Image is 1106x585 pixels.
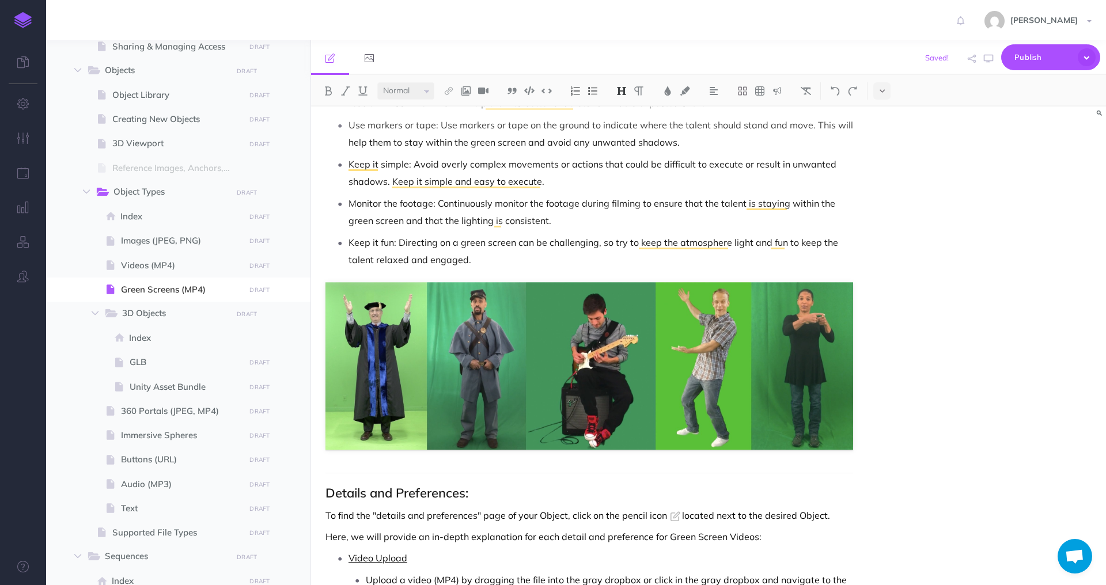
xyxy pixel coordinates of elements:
img: Link button [444,86,454,96]
button: DRAFT [245,356,274,369]
button: DRAFT [233,186,262,199]
span: Object Types [113,185,224,200]
img: 77ccc8640e6810896caf63250b60dd8b.jpg [984,11,1005,31]
small: DRAFT [249,213,270,221]
img: vx82wMs9HBUVL1GvZtKK.jpg [325,282,853,450]
span: Clearly communicate the vision: Before filming, make sure the talent understands the concept and ... [349,80,831,109]
img: Bold button [323,86,334,96]
img: x6ji7n3fEwZvIRqzPgzW.png [667,508,682,524]
span: Sharing & Managing Access [112,40,241,54]
span: Keep it simple: Avoid overly complex movements or actions that could be difficult to execute or r... [349,158,839,187]
p: Here, we will provide an in-depth explanation for each detail and preference for Green Screen Vid... [325,530,853,544]
small: DRAFT [237,553,257,561]
span: Sequences [105,549,224,564]
button: DRAFT [233,550,262,564]
span: Green Screens (MP4) [121,283,241,297]
small: DRAFT [249,456,270,464]
span: Objects [105,63,224,78]
span: GLB [130,355,241,369]
button: DRAFT [245,234,274,248]
span: Reference Images, Anchors, and Pins [112,161,241,175]
small: DRAFT [237,189,257,196]
button: DRAFT [233,64,262,78]
span: Immersive Spheres [121,428,241,442]
u: Video Upload [349,552,407,564]
small: DRAFT [249,481,270,488]
small: DRAFT [237,67,257,75]
small: DRAFT [249,505,270,512]
span: 360 Portals (JPEG, MP4) [121,404,241,418]
small: DRAFT [249,529,270,537]
button: DRAFT [245,113,274,126]
span: Monitor the footage: Continuously monitor the footage during filming to ensure that the talent is... [349,197,838,226]
span: Object Library [112,88,241,102]
span: Index [129,331,241,345]
small: DRAFT [249,116,270,123]
span: Videos (MP4) [121,259,241,272]
button: DRAFT [245,405,274,418]
img: Text background color button [680,86,690,96]
button: DRAFT [245,210,274,223]
small: DRAFT [249,359,270,366]
small: DRAFT [249,286,270,294]
h2: Details and Preferences: [325,486,853,500]
small: DRAFT [249,262,270,269]
button: Publish [1001,44,1100,70]
img: Ordered list button [570,86,581,96]
button: DRAFT [245,502,274,515]
img: Text color button [662,86,673,96]
img: Blockquote button [507,86,517,96]
img: Unordered list button [588,86,598,96]
img: Inline code button [541,86,552,95]
small: DRAFT [249,92,270,99]
small: DRAFT [249,432,270,439]
span: Supported File Types [112,526,241,540]
span: Unity Asset Bundle [130,380,241,394]
img: Redo [847,86,858,96]
button: DRAFT [245,478,274,491]
img: Add video button [478,86,488,96]
button: DRAFT [245,429,274,442]
img: Italic button [340,86,351,96]
small: DRAFT [249,578,270,585]
span: [PERSON_NAME] [1005,15,1084,25]
span: Keep it fun: Directing on a green screen can be challenging, so try to keep the atmosphere light ... [349,237,840,265]
span: Audio (MP3) [121,477,241,491]
img: Create table button [755,86,765,96]
img: Callout dropdown menu button [772,86,782,96]
span: Use markers or tape: Use markers or tape on the ground to indicate where the talent should stand ... [349,119,855,148]
img: Underline button [358,86,368,96]
span: Creating New Objects [112,112,241,126]
button: DRAFT [245,526,274,540]
img: Code block button [524,86,535,95]
img: Alignment dropdown menu button [709,86,719,96]
small: DRAFT [249,383,270,391]
small: DRAFT [249,43,270,51]
img: Undo [830,86,840,96]
small: DRAFT [249,408,270,415]
img: logo-mark.svg [14,12,32,28]
img: Clear styles button [801,86,811,96]
small: DRAFT [237,310,257,318]
span: 3D Objects [122,306,224,321]
span: Saved! [925,53,949,62]
div: Open chat [1058,539,1092,573]
small: DRAFT [249,140,270,148]
button: DRAFT [245,138,274,151]
button: DRAFT [245,453,274,466]
button: DRAFT [245,40,274,54]
span: Index [120,210,241,223]
span: Images (JPEG, PNG) [121,234,241,248]
span: 3D Viewport [112,136,241,150]
button: DRAFT [245,89,274,102]
img: Headings dropdown button [616,86,627,96]
img: Add image button [461,86,471,96]
span: To find the "details and preferences" page of your Object, click on the pencil icon located next ... [325,510,830,521]
button: DRAFT [245,259,274,272]
button: DRAFT [245,381,274,394]
span: Text [121,502,241,515]
span: Publish [1014,48,1072,66]
img: Paragraph button [634,86,644,96]
small: DRAFT [249,237,270,245]
button: DRAFT [245,283,274,297]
